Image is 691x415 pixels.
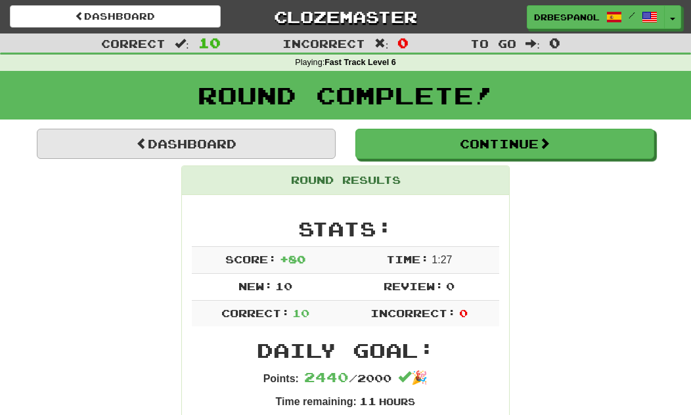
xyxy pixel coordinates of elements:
span: 1 : 27 [432,254,452,265]
div: Round Results [182,166,509,195]
span: Review: [384,280,443,292]
span: : [525,38,540,49]
h2: Stats: [192,218,499,240]
span: New: [238,280,273,292]
span: / 2000 [304,372,391,384]
span: / [629,11,635,20]
a: Clozemaster [240,5,451,28]
span: Incorrect [282,37,365,50]
span: : [374,38,389,49]
span: 0 [397,35,409,51]
span: 0 [549,35,560,51]
button: Continue [355,129,654,159]
span: 10 [198,35,221,51]
span: + 80 [280,253,305,265]
span: Incorrect: [370,307,456,319]
span: 0 [446,280,455,292]
strong: Time remaining: [276,396,357,407]
a: Dashboard [10,5,221,28]
small: Hours [379,396,415,407]
a: Dashboard [37,129,336,159]
strong: Points: [263,373,299,384]
span: 🎉 [398,370,428,385]
span: : [175,38,189,49]
span: 11 [359,395,376,407]
span: Score: [225,253,277,265]
span: Correct [101,37,166,50]
h1: Round Complete! [5,82,686,108]
span: 0 [459,307,468,319]
span: 10 [275,280,292,292]
span: To go [470,37,516,50]
span: Correct: [221,307,290,319]
strong: Fast Track Level 6 [324,58,396,67]
span: Time: [386,253,429,265]
h2: Daily Goal: [192,339,499,361]
a: drbespanol / [527,5,665,29]
span: 2440 [304,369,349,385]
span: 10 [292,307,309,319]
span: drbespanol [534,11,600,23]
